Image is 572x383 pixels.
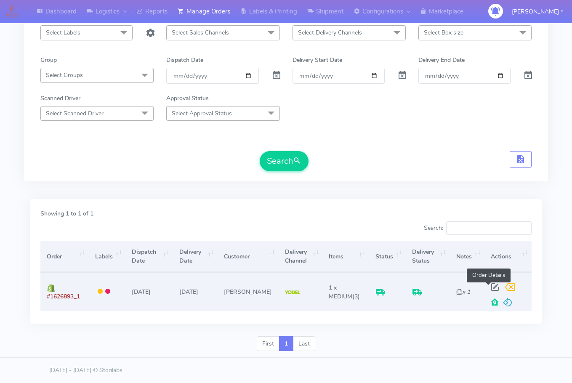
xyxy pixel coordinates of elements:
span: Select Sales Channels [172,29,229,37]
button: [PERSON_NAME] [505,3,569,20]
th: Labels: activate to sort column ascending [89,241,125,272]
th: Delivery Status: activate to sort column ascending [406,241,450,272]
th: Delivery Channel: activate to sort column ascending [278,241,322,272]
span: Select Approval Status [172,109,232,117]
span: 1 x MEDIUM [329,284,352,301]
label: Approval Status [166,94,209,103]
th: Order: activate to sort column ascending [40,241,89,272]
label: Showing 1 to 1 of 1 [40,209,93,218]
th: Items: activate to sort column ascending [322,241,369,272]
th: Notes: activate to sort column ascending [450,241,484,272]
input: Search: [446,221,532,235]
th: Delivery Date: activate to sort column ascending [173,241,218,272]
span: Select Scanned Driver [46,109,104,117]
label: Search: [424,221,532,235]
label: Group [40,56,57,64]
span: Select Labels [46,29,80,37]
label: Scanned Driver [40,94,80,103]
label: Dispatch Date [166,56,203,64]
span: #1626893_1 [47,293,80,301]
span: Select Box size [424,29,463,37]
th: Dispatch Date: activate to sort column ascending [125,241,173,272]
label: Delivery Start Date [293,56,342,64]
td: [PERSON_NAME] [218,272,278,311]
span: (3) [329,284,360,301]
img: shopify.png [47,284,55,292]
i: x 1 [456,288,470,296]
span: Select Delivery Channels [298,29,362,37]
img: Yodel [285,290,300,295]
th: Actions: activate to sort column ascending [484,241,532,272]
label: Delivery End Date [418,56,465,64]
td: [DATE] [125,272,173,311]
a: 1 [279,336,293,351]
span: Select Groups [46,71,83,79]
th: Status: activate to sort column ascending [369,241,406,272]
button: Search [260,151,309,171]
td: [DATE] [173,272,218,311]
th: Customer: activate to sort column ascending [218,241,278,272]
